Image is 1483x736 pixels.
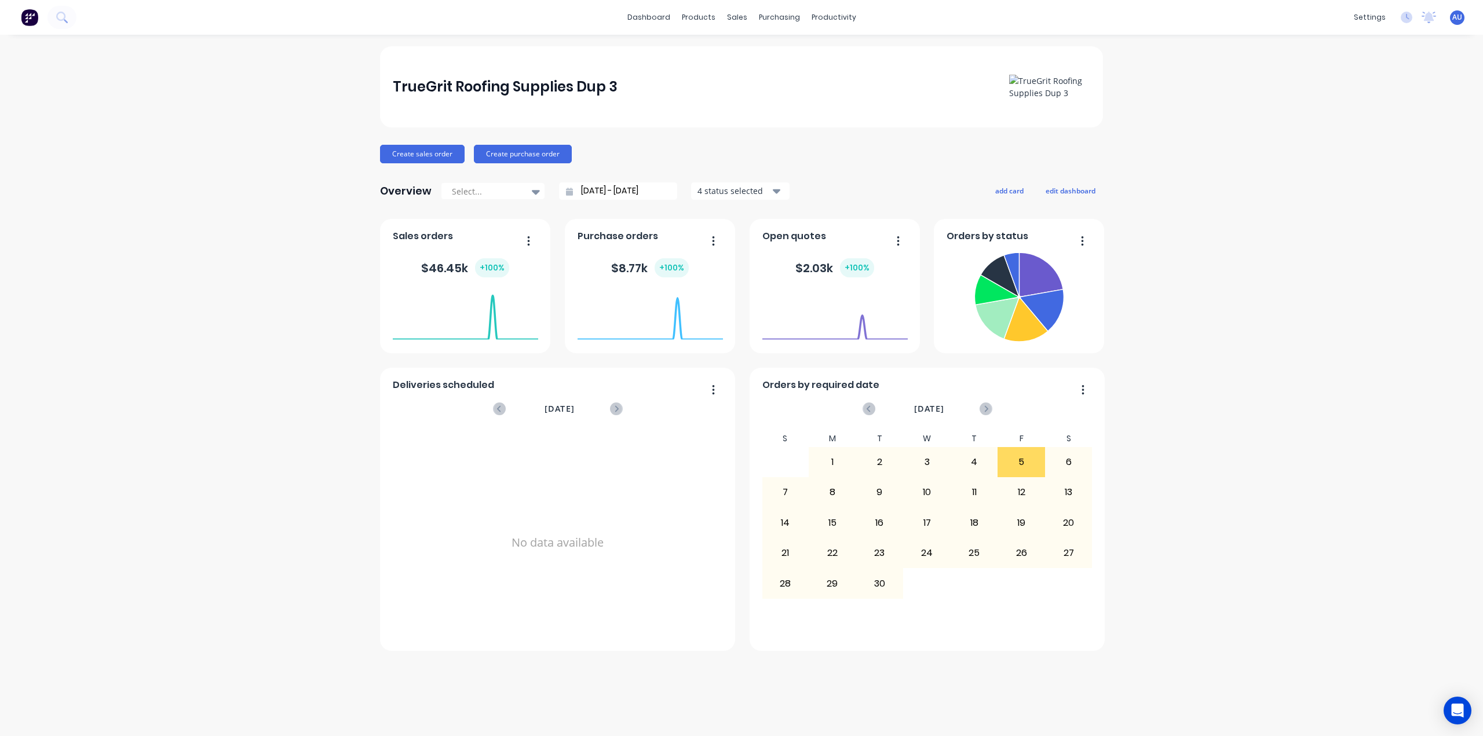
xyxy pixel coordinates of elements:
[762,430,809,447] div: S
[998,430,1045,447] div: F
[904,448,950,477] div: 3
[988,183,1031,198] button: add card
[951,448,998,477] div: 4
[857,569,903,598] div: 30
[857,478,903,507] div: 9
[856,430,904,447] div: T
[380,145,465,163] button: Create sales order
[697,185,770,197] div: 4 status selected
[809,478,856,507] div: 8
[393,75,618,98] div: TrueGrit Roofing Supplies Dup 3
[655,258,689,277] div: + 100 %
[622,9,676,26] a: dashboard
[951,478,998,507] div: 11
[795,258,874,277] div: $ 2.03k
[1444,697,1471,724] div: Open Intercom Messenger
[840,258,874,277] div: + 100 %
[806,9,862,26] div: productivity
[857,508,903,537] div: 16
[545,402,575,415] span: [DATE]
[578,229,658,243] span: Purchase orders
[762,569,809,598] div: 28
[1046,508,1092,537] div: 20
[762,229,826,243] span: Open quotes
[1452,12,1462,23] span: AU
[421,258,509,277] div: $ 46.45k
[762,539,809,567] div: 21
[1009,75,1090,99] img: TrueGrit Roofing Supplies Dup 3
[1038,183,1103,198] button: edit dashboard
[947,229,1028,243] span: Orders by status
[475,258,509,277] div: + 100 %
[809,430,856,447] div: M
[393,229,453,243] span: Sales orders
[1046,539,1092,567] div: 27
[676,9,721,26] div: products
[809,539,856,567] div: 22
[951,430,998,447] div: T
[998,478,1044,507] div: 12
[809,448,856,477] div: 1
[762,478,809,507] div: 7
[762,508,809,537] div: 14
[393,430,723,655] div: No data available
[1046,478,1092,507] div: 13
[914,402,944,415] span: [DATE]
[903,430,951,447] div: W
[474,145,572,163] button: Create purchase order
[809,569,856,598] div: 29
[998,508,1044,537] div: 19
[904,539,950,567] div: 24
[691,182,790,200] button: 4 status selected
[762,378,879,392] span: Orders by required date
[857,448,903,477] div: 2
[904,478,950,507] div: 10
[998,539,1044,567] div: 26
[611,258,689,277] div: $ 8.77k
[809,508,856,537] div: 15
[857,539,903,567] div: 23
[951,508,998,537] div: 18
[1348,9,1391,26] div: settings
[998,448,1044,477] div: 5
[21,9,38,26] img: Factory
[753,9,806,26] div: purchasing
[1046,448,1092,477] div: 6
[904,508,950,537] div: 17
[721,9,753,26] div: sales
[380,180,432,203] div: Overview
[951,539,998,567] div: 25
[1045,430,1093,447] div: S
